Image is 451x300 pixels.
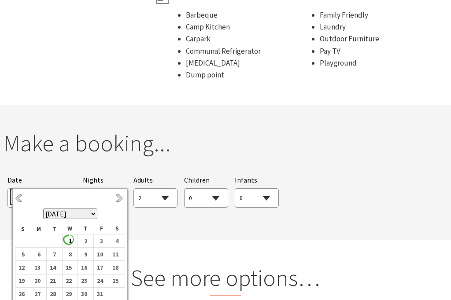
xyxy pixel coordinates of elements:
[93,223,109,234] th: F
[31,288,43,300] b: 27
[63,249,74,260] b: 8
[93,274,109,287] td: 24
[186,21,311,33] li: Camp Kitchen
[109,275,121,286] b: 25
[15,275,27,286] b: 19
[93,261,109,274] td: 17
[83,175,127,208] div: Choose a number of nights
[78,262,89,273] b: 16
[78,249,89,260] b: 9
[78,234,94,247] td: 2
[31,275,43,286] b: 20
[109,249,121,260] b: 11
[93,234,109,247] td: 3
[109,261,125,274] td: 18
[320,33,444,45] li: Outdoor Furniture
[94,235,105,247] b: 3
[62,274,78,287] td: 22
[78,235,89,247] b: 2
[47,288,58,300] b: 28
[83,175,104,186] span: Nights
[109,274,125,287] td: 25
[186,57,311,69] li: [MEDICAL_DATA]
[62,261,78,274] td: 15
[31,248,47,261] td: 6
[31,262,43,273] b: 13
[47,275,58,286] b: 21
[31,274,47,287] td: 20
[109,235,121,247] b: 4
[109,234,125,247] td: 4
[78,275,89,286] b: 23
[109,248,125,261] td: 11
[78,248,94,261] td: 9
[78,261,94,274] td: 16
[47,274,63,287] td: 21
[109,262,121,273] b: 18
[184,176,210,184] span: Children
[31,249,43,260] b: 6
[47,249,58,260] b: 7
[7,175,76,208] div: Please choose your desired arrival date
[31,223,47,234] th: M
[235,176,257,184] span: Infants
[94,262,105,273] b: 17
[62,223,78,234] th: W
[15,288,27,300] b: 26
[62,248,78,261] td: 8
[15,249,27,260] b: 5
[320,57,444,69] li: Playground
[15,274,31,287] td: 19
[63,288,74,300] b: 29
[62,234,78,247] td: 1
[31,261,47,274] td: 13
[63,275,74,286] b: 22
[4,129,447,157] h2: Make a booking...
[47,262,58,273] b: 14
[133,176,153,184] span: Adults
[47,248,63,261] td: 7
[15,261,31,274] td: 12
[186,45,311,57] li: Communal Refrigerator
[83,264,367,296] h2: See more options…
[47,261,63,274] td: 14
[63,235,74,247] b: 1
[109,223,125,234] th: S
[94,275,105,286] b: 24
[186,9,311,21] li: Barbeque
[15,262,27,273] b: 12
[7,176,22,184] span: Date
[78,274,94,287] td: 23
[15,248,31,261] td: 5
[94,249,105,260] b: 10
[63,262,74,273] b: 15
[94,288,105,300] b: 31
[320,45,444,57] li: Pay TV
[186,33,311,45] li: Carpark
[78,223,94,234] th: T
[186,69,311,81] li: Dump point
[15,223,31,234] th: S
[320,9,444,21] li: Family Friendly
[93,248,109,261] td: 10
[47,223,63,234] th: T
[320,21,444,33] li: Laundry
[78,288,89,300] b: 30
